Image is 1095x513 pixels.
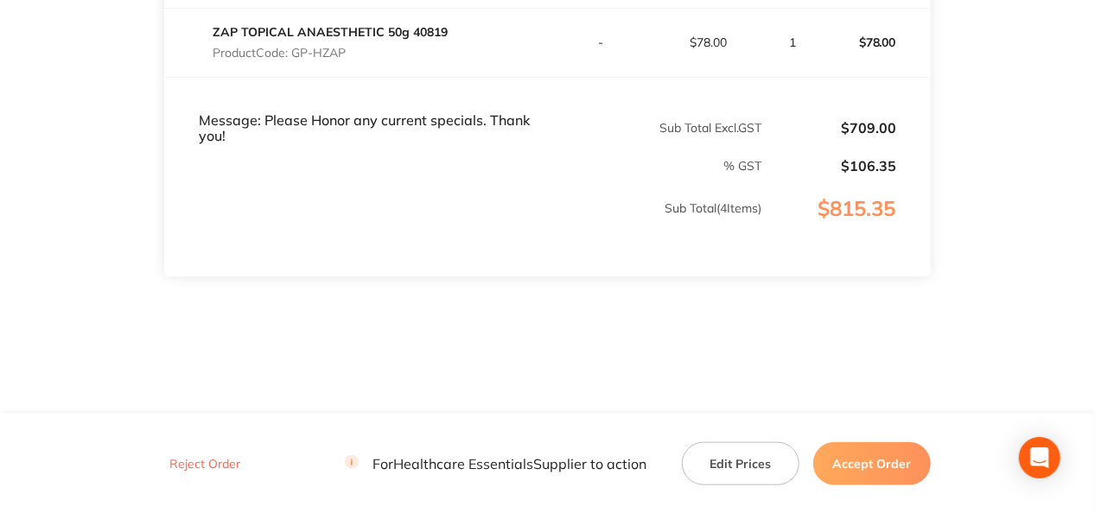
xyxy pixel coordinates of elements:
p: $78.00 [656,35,761,49]
p: For Healthcare Essentials Supplier to action [345,455,646,472]
a: ZAP TOPICAL ANAESTHETIC 50g 40819 [213,24,448,40]
p: 1 [763,35,823,49]
p: % GST [165,159,761,173]
p: Sub Total ( 4 Items) [165,201,761,250]
p: Product Code: GP-HZAP [213,46,448,60]
div: Open Intercom Messenger [1019,437,1060,478]
button: Reject Order [164,456,245,472]
p: $106.35 [763,158,896,174]
button: Edit Prices [682,441,799,484]
p: $709.00 [763,120,896,136]
p: $78.00 [824,22,930,63]
td: Message: Please Honor any current specials. Thank you! [164,77,547,144]
p: $815.35 [763,197,930,256]
p: - [548,35,653,49]
button: Accept Order [813,441,931,484]
p: Sub Total Excl. GST [548,121,761,135]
